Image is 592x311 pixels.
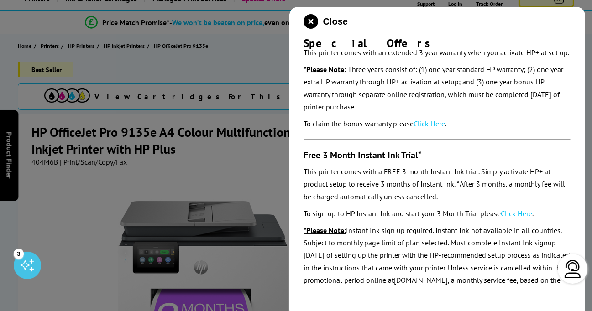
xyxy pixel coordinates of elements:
p: This printer comes with an extended 3 year warranty when you activate HP+ at set up. [304,47,571,59]
div: 3 [14,249,24,259]
a: Click Here [501,209,533,218]
em: Three years consist of: (1) one year standard HP warranty; (2) one year extra HP warranty through... [304,65,564,111]
h3: Free 3 Month Instant Ink Trial* [304,149,571,161]
div: Special Offers [304,36,571,50]
p: This printer comes with a FREE 3 month Instant Ink trial. Simply activate HP+ at product setup to... [304,166,571,203]
a: [DOMAIN_NAME] [394,275,448,285]
span: *Please Note: [304,226,346,235]
a: Click Here [414,119,445,128]
button: close modal [304,14,348,29]
p: To sign up to HP Instant Ink and start your 3 Month Trial please . [304,207,571,220]
span: Close [323,16,348,27]
p: To claim the bonus warranty please . [304,118,571,130]
img: user-headset-light.svg [564,260,582,278]
span: *Please Note: [304,65,346,74]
